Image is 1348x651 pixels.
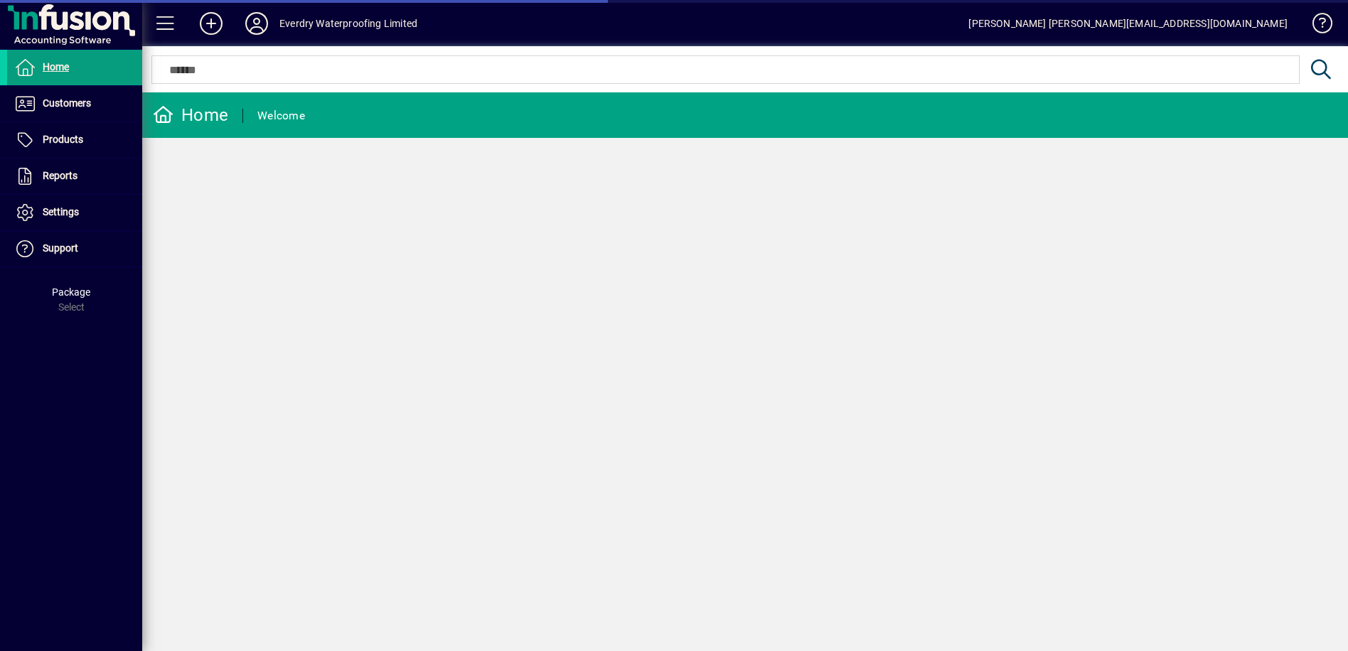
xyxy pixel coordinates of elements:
[7,158,142,194] a: Reports
[7,86,142,122] a: Customers
[153,104,228,127] div: Home
[1302,3,1330,49] a: Knowledge Base
[968,12,1288,35] div: [PERSON_NAME] [PERSON_NAME][EMAIL_ADDRESS][DOMAIN_NAME]
[234,11,279,36] button: Profile
[43,242,78,254] span: Support
[7,195,142,230] a: Settings
[279,12,417,35] div: Everdry Waterproofing Limited
[43,97,91,109] span: Customers
[43,206,79,217] span: Settings
[7,231,142,267] a: Support
[43,61,69,72] span: Home
[188,11,234,36] button: Add
[52,286,90,298] span: Package
[43,134,83,145] span: Products
[7,122,142,158] a: Products
[43,170,77,181] span: Reports
[257,104,305,127] div: Welcome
